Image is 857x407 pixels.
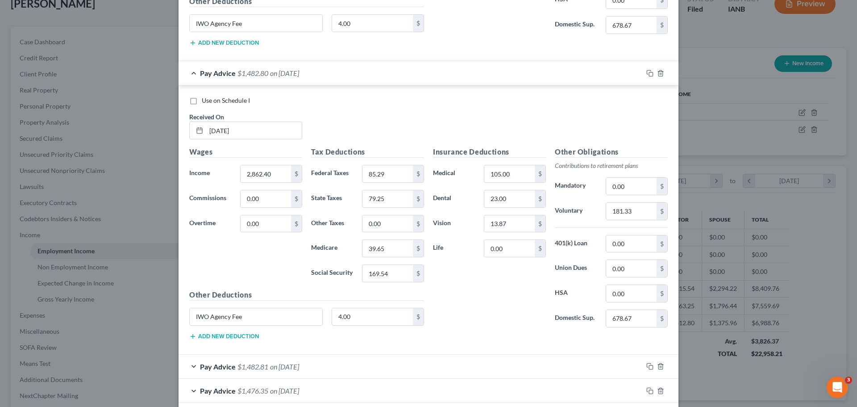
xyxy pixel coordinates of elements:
[291,190,302,207] div: $
[550,260,601,277] label: Union Dues
[606,203,657,220] input: 0.00
[237,386,268,395] span: $1,476.35
[550,16,601,34] label: Domestic Sup.
[332,308,413,325] input: 0.00
[307,239,358,257] label: Medicare
[237,69,268,77] span: $1,482.80
[206,122,302,139] input: MM/DD/YYYY
[657,178,667,195] div: $
[657,203,667,220] div: $
[362,190,413,207] input: 0.00
[428,215,479,233] label: Vision
[550,285,601,302] label: HSA
[413,308,424,325] div: $
[845,377,852,384] span: 3
[428,190,479,208] label: Dental
[307,190,358,208] label: State Taxes
[189,290,424,301] h5: Other Deductions
[200,69,236,77] span: Pay Advice
[484,215,535,232] input: 0.00
[291,215,302,232] div: $
[362,265,413,282] input: 0.00
[606,178,657,195] input: 0.00
[413,265,424,282] div: $
[535,215,545,232] div: $
[550,177,601,195] label: Mandatory
[657,285,667,302] div: $
[606,285,657,302] input: 0.00
[189,333,259,340] button: Add new deduction
[606,17,657,34] input: 0.00
[550,310,601,327] label: Domestic Sup.
[413,15,424,32] div: $
[535,165,545,182] div: $
[270,386,299,395] span: on [DATE]
[657,310,667,327] div: $
[189,169,210,176] span: Income
[657,260,667,277] div: $
[413,240,424,257] div: $
[413,165,424,182] div: $
[433,147,546,158] h5: Insurance Deductions
[413,190,424,207] div: $
[606,260,657,277] input: 0.00
[827,377,848,398] iframe: Intercom live chat
[362,165,413,182] input: 0.00
[550,202,601,220] label: Voluntary
[535,240,545,257] div: $
[413,215,424,232] div: $
[307,215,358,233] label: Other Taxes
[555,161,668,170] p: Contributions to retirement plans
[362,215,413,232] input: 0.00
[270,69,299,77] span: on [DATE]
[606,310,657,327] input: 0.00
[307,165,358,183] label: Federal Taxes
[311,147,424,158] h5: Tax Deductions
[291,165,302,182] div: $
[189,147,302,158] h5: Wages
[657,17,667,34] div: $
[185,215,236,233] label: Overtime
[657,235,667,252] div: $
[202,97,250,104] span: Use on Schedule I
[189,39,259,46] button: Add new deduction
[362,240,413,257] input: 0.00
[190,308,322,325] input: Specify...
[332,15,413,32] input: 0.00
[550,235,601,253] label: 401(k) Loan
[237,362,268,371] span: $1,482.81
[200,386,236,395] span: Pay Advice
[241,165,291,182] input: 0.00
[484,165,535,182] input: 0.00
[428,239,479,257] label: Life
[555,147,668,158] h5: Other Obligations
[190,15,322,32] input: Specify...
[241,215,291,232] input: 0.00
[428,165,479,183] label: Medical
[200,362,236,371] span: Pay Advice
[535,190,545,207] div: $
[484,190,535,207] input: 0.00
[270,362,299,371] span: on [DATE]
[189,113,224,121] span: Received On
[241,190,291,207] input: 0.00
[606,235,657,252] input: 0.00
[307,264,358,282] label: Social Security
[484,240,535,257] input: 0.00
[185,190,236,208] label: Commissions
